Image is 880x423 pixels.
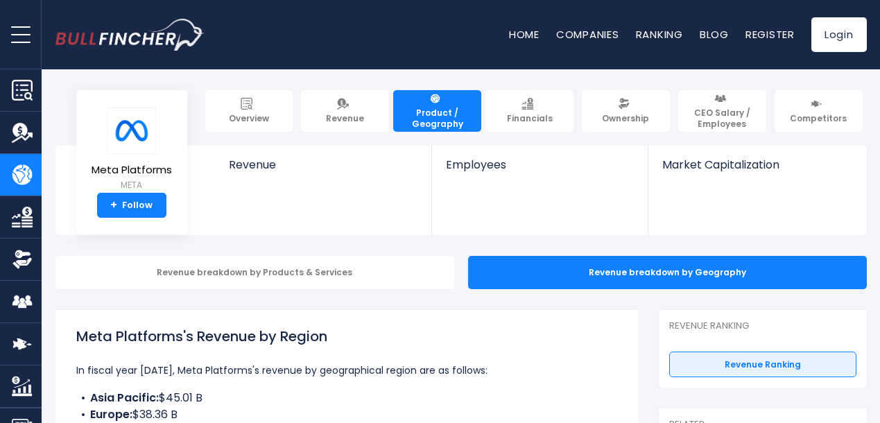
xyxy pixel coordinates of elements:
span: Competitors [790,113,847,124]
b: Europe: [90,406,132,422]
span: Ownership [602,113,649,124]
a: Ranking [636,27,683,42]
a: Employees [432,146,648,195]
img: bullfincher logo [55,19,205,51]
a: CEO Salary / Employees [678,90,766,132]
span: Revenue [326,113,364,124]
h1: Meta Platforms's Revenue by Region [76,326,617,347]
p: In fiscal year [DATE], Meta Platforms's revenue by geographical region are as follows: [76,362,617,379]
a: Go to homepage [55,19,205,51]
a: Meta Platforms META [91,107,173,193]
span: Overview [229,113,269,124]
strong: + [110,199,117,211]
a: Login [811,17,867,52]
a: Market Capitalization [648,146,865,195]
a: Revenue Ranking [669,352,856,378]
a: Blog [700,27,729,42]
span: Financials [507,113,553,124]
span: Market Capitalization [662,158,851,171]
a: Overview [205,90,293,132]
span: Employees [446,158,634,171]
li: $38.36 B [76,406,617,423]
p: Revenue Ranking [669,320,856,332]
a: Companies [556,27,619,42]
img: Ownership [12,249,33,270]
div: Revenue breakdown by Products & Services [55,256,454,289]
a: Revenue [301,90,389,132]
a: +Follow [97,193,166,218]
a: Competitors [775,90,863,132]
span: Meta Platforms [92,164,172,176]
a: Register [745,27,795,42]
small: META [92,179,172,191]
a: Revenue [215,146,432,195]
li: $45.01 B [76,390,617,406]
a: Home [509,27,540,42]
span: CEO Salary / Employees [684,107,760,129]
a: Product / Geography [393,90,481,132]
div: Revenue breakdown by Geography [468,256,867,289]
a: Ownership [582,90,670,132]
span: Product / Geography [399,107,475,129]
span: Revenue [229,158,418,171]
a: Financials [485,90,573,132]
b: Asia Pacific: [90,390,159,406]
